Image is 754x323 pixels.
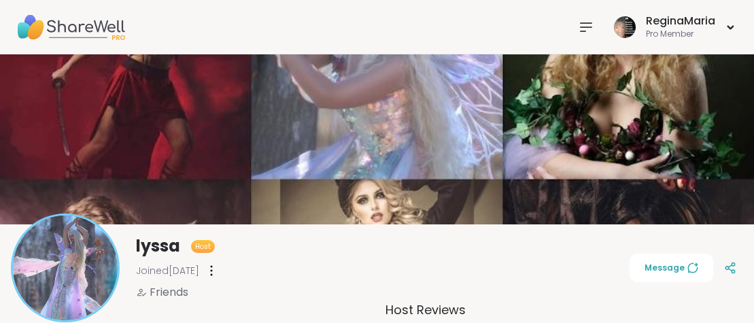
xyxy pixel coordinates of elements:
button: Message [630,254,713,282]
img: ShareWell Nav Logo [16,3,125,51]
img: ReginaMaria [614,16,636,38]
span: Joined [DATE] [136,264,199,277]
div: Pro Member [646,29,715,40]
img: lyssa [13,216,118,320]
span: lyssa [136,235,180,257]
span: Message [645,262,698,274]
span: Friends [150,284,188,301]
div: ReginaMaria [646,14,715,29]
span: Host [195,241,211,252]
